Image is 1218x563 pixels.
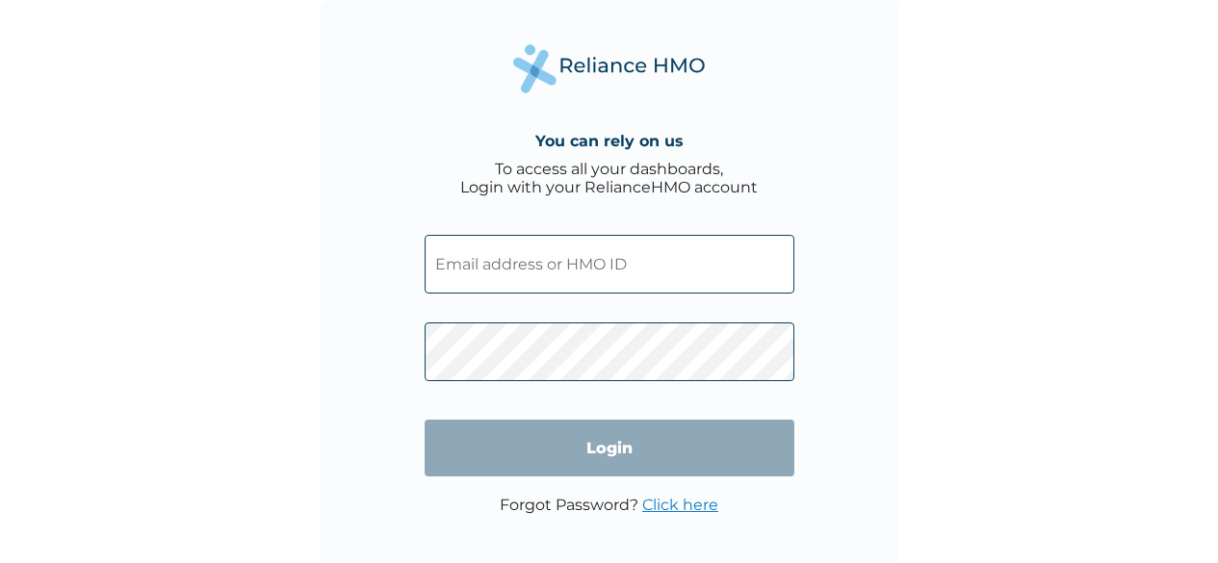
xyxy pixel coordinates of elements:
[500,496,718,514] p: Forgot Password?
[425,420,794,476] input: Login
[642,496,718,514] a: Click here
[425,235,794,294] input: Email address or HMO ID
[535,132,684,150] h4: You can rely on us
[513,44,706,93] img: Reliance Health's Logo
[460,160,758,196] div: To access all your dashboards, Login with your RelianceHMO account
